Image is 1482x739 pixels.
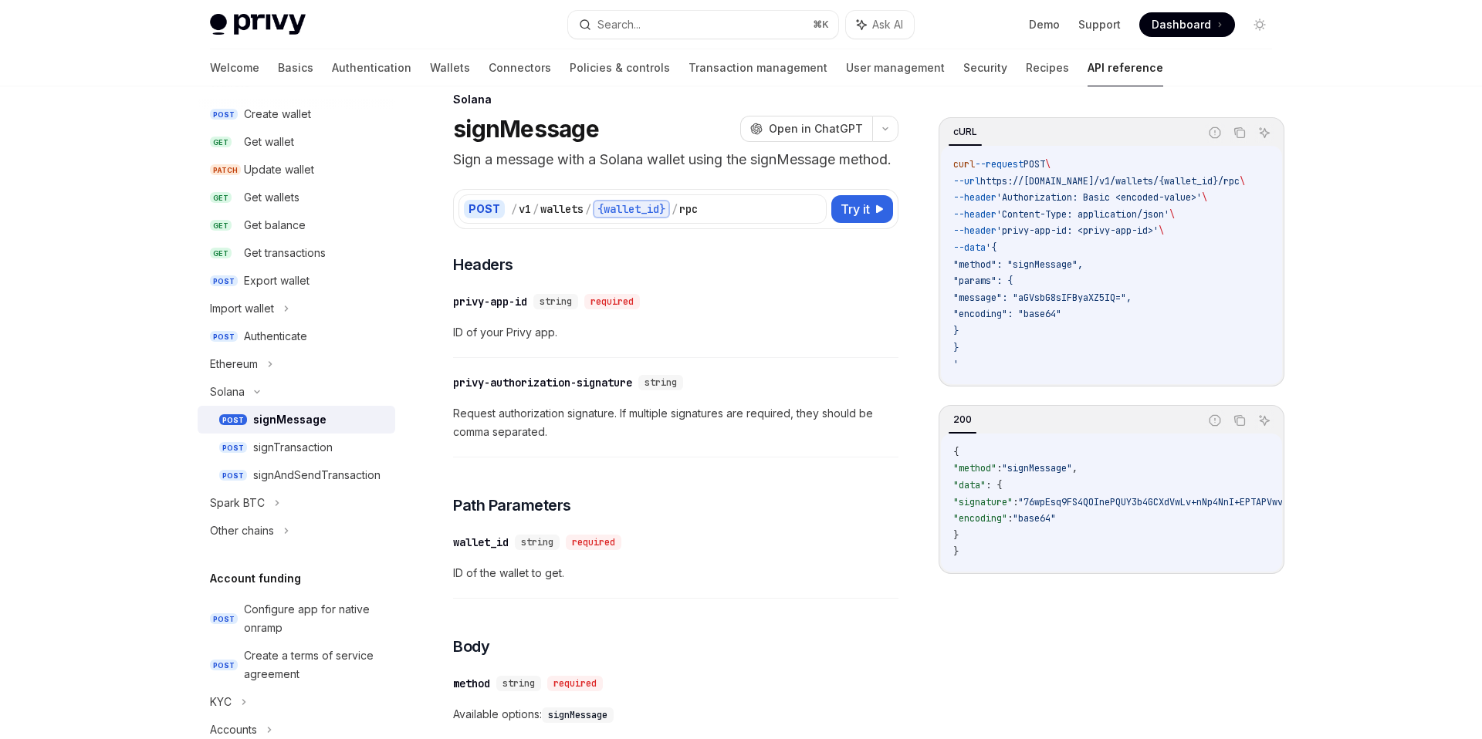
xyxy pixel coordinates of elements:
a: Dashboard [1139,12,1235,37]
span: string [645,376,677,389]
span: Dashboard [1152,17,1211,32]
span: string [521,536,553,548]
span: GET [210,248,232,259]
div: POST [464,200,505,218]
span: Try it [841,200,870,218]
img: light logo [210,14,306,35]
a: POSTsignAndSendTransaction [198,461,395,489]
span: } [953,529,959,542]
span: GET [210,137,232,148]
span: POST [210,660,238,671]
a: Authentication [332,49,411,86]
span: --header [953,208,996,221]
span: ⌘ K [813,19,829,31]
a: Wallets [430,49,470,86]
a: POSTCreate a terms of service agreement [198,642,395,688]
span: string [540,295,572,308]
div: wallet_id [453,535,509,550]
span: Ask AI [872,17,903,32]
div: Spark BTC [210,494,265,512]
span: : [1007,512,1013,525]
span: , [1072,462,1078,474]
div: Accounts [210,720,257,739]
button: Try it [831,195,893,223]
span: Headers [453,254,513,275]
span: "signMessage" [1002,462,1072,474]
div: Other chains [210,521,274,540]
span: https://[DOMAIN_NAME]/v1/wallets/{wallet_id}/rpc [980,175,1240,187]
div: Search... [597,15,641,34]
span: POST [210,331,238,343]
button: Copy the contents from the code block [1230,123,1250,143]
div: Get transactions [244,244,326,262]
a: GETGet transactions [198,239,395,267]
a: Security [963,49,1007,86]
span: \ [1169,208,1175,221]
div: / [672,201,678,217]
a: POSTsignTransaction [198,434,395,461]
div: Export wallet [244,272,310,290]
button: Search...⌘K [568,11,838,39]
a: Transaction management [689,49,827,86]
span: \ [1240,175,1245,187]
span: GET [210,220,232,231]
div: {wallet_id} [593,200,670,218]
div: / [533,201,539,217]
span: GET [210,192,232,204]
span: "method" [953,462,996,474]
div: privy-authorization-signature [453,375,632,390]
span: 'privy-app-id: <privy-app-id>' [996,224,1159,237]
button: Ask AI [1254,410,1274,430]
span: string [502,677,535,690]
span: Open in ChatGPT [769,121,863,137]
div: required [584,294,640,309]
a: Basics [278,49,313,86]
span: Available options: [453,705,898,724]
span: PATCH [210,164,241,176]
span: \ [1202,191,1207,204]
span: } [953,342,959,354]
a: POSTExport wallet [198,267,395,295]
div: privy-app-id [453,294,527,309]
a: Connectors [489,49,551,86]
div: rpc [679,201,698,217]
div: v1 [519,201,531,217]
span: : [1013,496,1018,508]
div: Authenticate [244,327,307,346]
span: POST [219,442,247,454]
div: Get wallets [244,188,299,207]
span: POST [210,109,238,120]
span: "method": "signMessage", [953,258,1083,271]
span: POST [210,275,238,287]
span: Path Parameters [453,494,571,516]
span: 'Content-Type: application/json' [996,208,1169,221]
button: Toggle dark mode [1247,12,1272,37]
div: / [511,201,517,217]
button: Copy the contents from the code block [1230,410,1250,430]
span: } [953,325,959,337]
span: "encoding" [953,512,1007,525]
div: signAndSendTransaction [253,466,381,484]
div: method [453,676,490,691]
span: --url [953,175,980,187]
span: ID of the wallet to get. [453,564,898,582]
a: PATCHUpdate wallet [198,156,395,184]
a: POSTAuthenticate [198,322,395,350]
span: "encoding": "base64" [953,308,1061,320]
div: Solana [210,383,245,401]
a: Demo [1029,17,1060,32]
div: Solana [453,92,898,107]
div: signTransaction [253,438,333,457]
div: wallets [540,201,584,217]
button: Report incorrect code [1205,123,1225,143]
span: "base64" [1013,512,1056,525]
div: signMessage [253,410,327,429]
span: 'Authorization: Basic <encoded-value>' [996,191,1202,204]
span: } [953,545,959,558]
a: GETGet balance [198,211,395,239]
a: GETGet wallet [198,128,395,156]
div: Get balance [244,216,306,235]
span: ID of your Privy app. [453,323,898,342]
div: cURL [949,123,982,141]
span: --request [975,158,1024,170]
